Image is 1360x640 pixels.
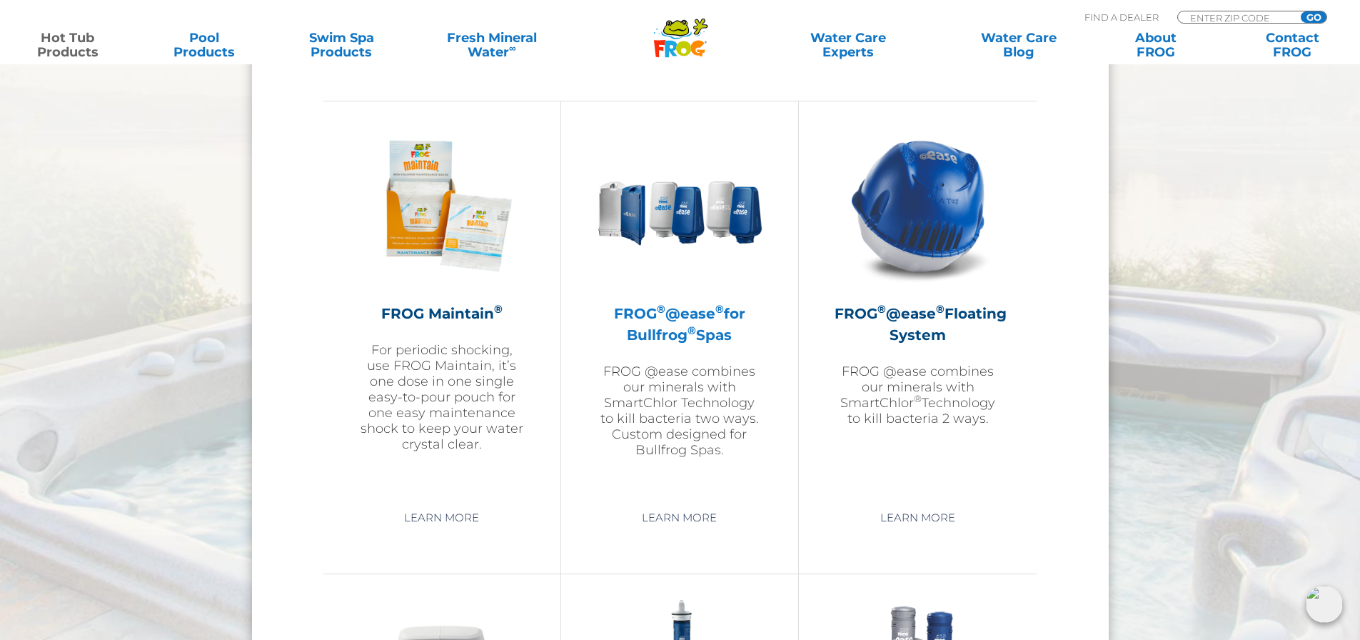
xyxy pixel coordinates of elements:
a: Learn More [388,505,495,531]
a: PoolProducts [151,31,258,59]
sup: ∞ [509,42,516,54]
p: Find A Dealer [1084,11,1159,24]
a: Water CareExperts [762,31,935,59]
a: Learn More [625,505,733,531]
p: For periodic shocking, use FROG Maintain, it’s one dose in one single easy-to-pour pouch for one ... [359,342,525,452]
img: openIcon [1306,586,1343,623]
a: Learn More [864,505,972,531]
input: Zip Code Form [1189,11,1285,24]
img: bullfrog-product-hero-300x300.png [597,123,762,289]
img: hot-tub-product-atease-system-300x300.png [835,123,1001,289]
a: FROG Maintain®For periodic shocking, use FROG Maintain, it’s one dose in one single easy-to-pour ... [359,123,525,494]
a: FROG®@ease®Floating SystemFROG @ease combines our minerals with SmartChlor®Technology to kill bac... [835,123,1001,494]
a: AboutFROG [1102,31,1209,59]
p: FROG @ease combines our minerals with SmartChlor Technology to kill bacteria two ways. Custom des... [597,364,762,458]
sup: ® [687,324,696,337]
sup: ® [914,393,922,404]
sup: ® [657,302,665,316]
h2: FROG Maintain [359,303,525,324]
p: FROG @ease combines our minerals with SmartChlor Technology to kill bacteria 2 ways. [835,364,1001,426]
sup: ® [715,302,724,316]
a: ContactFROG [1239,31,1346,59]
sup: ® [936,302,945,316]
h2: FROG @ease Floating System [835,303,1001,346]
sup: ® [494,302,503,316]
a: Fresh MineralWater∞ [425,31,558,59]
h2: FROG @ease for Bullfrog Spas [597,303,762,346]
a: Swim SpaProducts [288,31,395,59]
a: Hot TubProducts [14,31,121,59]
input: GO [1301,11,1326,23]
img: Frog_Maintain_Hero-2-v2-300x300.png [359,123,525,289]
a: FROG®@ease®for Bullfrog®SpasFROG @ease combines our minerals with SmartChlor Technology to kill b... [597,123,762,494]
a: Water CareBlog [965,31,1072,59]
sup: ® [877,302,886,316]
